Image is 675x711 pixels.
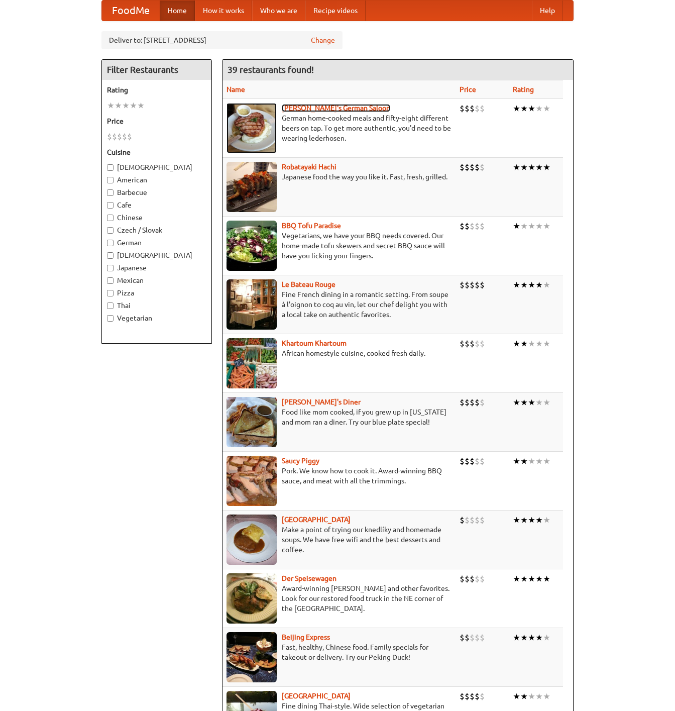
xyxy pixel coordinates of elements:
li: ★ [528,632,535,643]
a: BBQ Tofu Paradise [282,222,341,230]
li: ★ [543,397,550,408]
a: [GEOGRAPHIC_DATA] [282,692,351,700]
label: Czech / Slovak [107,225,206,235]
li: ★ [528,515,535,526]
p: Vegetarians, we have your BBQ needs covered. Our home-made tofu skewers and secret BBQ sauce will... [227,231,452,261]
li: ★ [122,100,130,111]
a: [PERSON_NAME]'s German Saloon [282,104,390,112]
li: ★ [130,100,137,111]
li: ★ [513,221,520,232]
li: $ [460,515,465,526]
li: $ [460,456,465,467]
li: ★ [513,338,520,349]
label: Pizza [107,288,206,298]
li: $ [475,221,480,232]
li: ★ [543,162,550,173]
li: ★ [543,103,550,114]
label: Cafe [107,200,206,210]
li: ★ [535,632,543,643]
label: [DEMOGRAPHIC_DATA] [107,162,206,172]
img: saucy.jpg [227,456,277,506]
li: $ [127,131,132,142]
li: ★ [535,221,543,232]
img: beijing.jpg [227,632,277,682]
li: ★ [543,456,550,467]
li: $ [112,131,117,142]
input: Mexican [107,277,114,284]
li: $ [470,456,475,467]
a: Recipe videos [305,1,366,21]
label: [DEMOGRAPHIC_DATA] [107,250,206,260]
li: $ [465,691,470,702]
li: ★ [115,100,122,111]
h5: Price [107,116,206,126]
li: $ [460,103,465,114]
img: robatayaki.jpg [227,162,277,212]
p: Pork. We know how to cook it. Award-winning BBQ sauce, and meat with all the trimmings. [227,466,452,486]
li: ★ [513,573,520,584]
li: $ [117,131,122,142]
li: ★ [543,515,550,526]
li: $ [475,279,480,290]
a: Help [532,1,563,21]
li: $ [480,456,485,467]
a: Name [227,85,245,93]
img: tofuparadise.jpg [227,221,277,271]
input: Vegetarian [107,315,114,322]
li: ★ [528,573,535,584]
li: ★ [543,279,550,290]
li: $ [475,456,480,467]
li: ★ [543,338,550,349]
li: ★ [513,162,520,173]
li: $ [480,279,485,290]
li: $ [465,515,470,526]
li: $ [470,691,475,702]
li: $ [460,162,465,173]
b: Le Bateau Rouge [282,280,335,288]
input: Cafe [107,202,114,209]
li: $ [470,397,475,408]
li: ★ [520,691,528,702]
a: Change [311,35,335,45]
li: ★ [520,279,528,290]
h4: Filter Restaurants [102,60,211,80]
li: $ [480,515,485,526]
a: [GEOGRAPHIC_DATA] [282,516,351,524]
li: ★ [520,632,528,643]
li: $ [465,338,470,349]
label: Thai [107,300,206,311]
li: $ [475,397,480,408]
li: $ [475,691,480,702]
li: ★ [528,397,535,408]
li: ★ [528,162,535,173]
li: $ [475,573,480,584]
li: $ [460,221,465,232]
a: Saucy Piggy [282,457,319,465]
a: Beijing Express [282,633,330,641]
li: $ [470,103,475,114]
input: Pizza [107,290,114,296]
li: $ [460,338,465,349]
li: $ [465,162,470,173]
li: $ [465,103,470,114]
li: $ [465,632,470,643]
li: $ [460,397,465,408]
li: $ [480,103,485,114]
li: $ [475,515,480,526]
li: ★ [137,100,145,111]
li: ★ [528,279,535,290]
li: $ [480,338,485,349]
li: $ [475,162,480,173]
li: $ [465,279,470,290]
label: Barbecue [107,187,206,197]
a: How it works [195,1,252,21]
li: $ [475,103,480,114]
li: ★ [520,573,528,584]
b: Der Speisewagen [282,574,336,582]
li: ★ [513,691,520,702]
li: ★ [520,162,528,173]
li: $ [470,279,475,290]
ng-pluralize: 39 restaurants found! [228,65,314,74]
